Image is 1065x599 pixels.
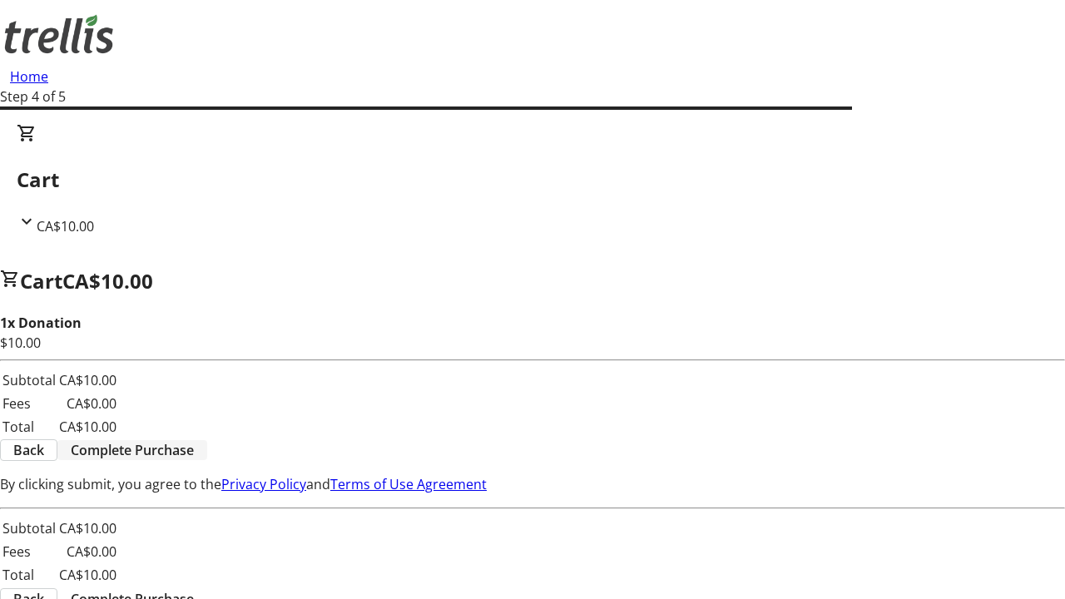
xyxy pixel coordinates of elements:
button: Complete Purchase [57,440,207,460]
td: CA$10.00 [58,416,117,438]
td: CA$0.00 [58,541,117,562]
td: Fees [2,393,57,414]
span: Back [13,440,44,460]
td: Subtotal [2,517,57,539]
a: Privacy Policy [221,475,306,493]
td: CA$10.00 [58,564,117,586]
h2: Cart [17,165,1048,195]
td: CA$10.00 [58,517,117,539]
td: Total [2,564,57,586]
span: CA$10.00 [37,217,94,235]
span: CA$10.00 [62,267,153,295]
a: Terms of Use Agreement [330,475,487,493]
span: Cart [20,267,62,295]
td: CA$0.00 [58,393,117,414]
td: CA$10.00 [58,369,117,391]
div: CartCA$10.00 [17,123,1048,236]
td: Subtotal [2,369,57,391]
td: Fees [2,541,57,562]
span: Complete Purchase [71,440,194,460]
td: Total [2,416,57,438]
